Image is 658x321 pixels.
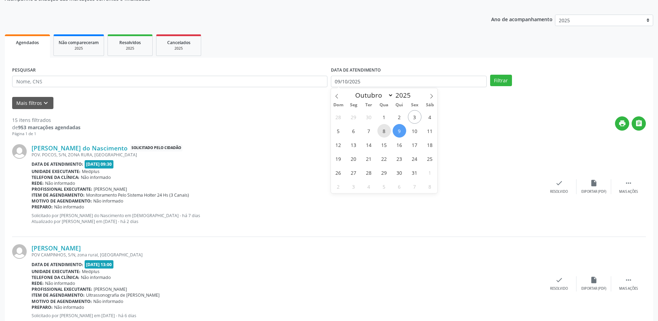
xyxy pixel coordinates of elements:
[377,180,391,193] span: Novembro 5, 2025
[377,110,391,124] span: Outubro 1, 2025
[581,286,606,291] div: Exportar (PDF)
[377,152,391,165] span: Outubro 22, 2025
[32,198,92,204] b: Motivo de agendamento:
[408,166,421,179] span: Outubro 31, 2025
[490,75,512,87] button: Filtrar
[93,198,123,204] span: Não informado
[393,166,406,179] span: Outubro 30, 2025
[54,204,84,210] span: Não informado
[331,103,346,107] span: Dom
[393,180,406,193] span: Novembro 6, 2025
[619,286,638,291] div: Mais ações
[332,138,345,151] span: Outubro 12, 2025
[362,152,376,165] span: Outubro 21, 2025
[86,192,189,198] span: Monitoramento Pelo Sistema Holter 24 Hs (3 Canais)
[347,124,360,138] span: Outubro 6, 2025
[555,179,563,187] i: check
[423,124,437,138] span: Outubro 11, 2025
[32,192,85,198] b: Item de agendamento:
[393,110,406,124] span: Outubro 2, 2025
[12,76,327,88] input: Nome, CNS
[331,76,487,88] input: Selecione um intervalo
[590,276,598,284] i: insert_drive_file
[377,138,391,151] span: Outubro 15, 2025
[422,103,437,107] span: Sáb
[331,65,381,76] label: DATA DE ATENDIMENTO
[550,286,568,291] div: Resolvido
[45,180,75,186] span: Não informado
[59,40,99,46] span: Não compareceram
[619,189,638,194] div: Mais ações
[408,110,421,124] span: Outubro 3, 2025
[32,274,79,280] b: Telefone da clínica:
[119,40,141,46] span: Resolvidos
[362,110,376,124] span: Setembro 30, 2025
[347,166,360,179] span: Outubro 27, 2025
[423,180,437,193] span: Novembro 8, 2025
[12,131,80,137] div: Página 1 de 1
[347,138,360,151] span: Outubro 13, 2025
[392,103,407,107] span: Qui
[362,180,376,193] span: Novembro 4, 2025
[18,124,80,131] strong: 953 marcações agendadas
[625,276,632,284] i: 
[347,152,360,165] span: Outubro 20, 2025
[167,40,190,46] span: Cancelados
[32,204,53,210] b: Preparo:
[12,244,27,259] img: img
[408,180,421,193] span: Novembro 7, 2025
[32,262,83,267] b: Data de atendimento:
[81,274,111,280] span: Não informado
[332,152,345,165] span: Outubro 19, 2025
[12,65,36,76] label: PESQUISAR
[85,160,114,168] span: [DATE] 09:30
[32,286,92,292] b: Profissional executante:
[377,166,391,179] span: Outubro 29, 2025
[408,124,421,138] span: Outubro 10, 2025
[32,304,53,310] b: Preparo:
[12,144,27,159] img: img
[625,179,632,187] i: 
[361,103,376,107] span: Ter
[32,269,80,274] b: Unidade executante:
[16,40,39,46] span: Agendados
[81,174,111,180] span: Não informado
[32,161,83,167] b: Data de atendimento:
[632,116,646,131] button: 
[423,110,437,124] span: Outubro 4, 2025
[376,103,392,107] span: Qua
[32,168,80,174] b: Unidade executante:
[393,91,416,100] input: Year
[94,186,127,192] span: [PERSON_NAME]
[377,124,391,138] span: Outubro 8, 2025
[32,213,542,224] p: Solicitado por [PERSON_NAME] do Nascimento em [DEMOGRAPHIC_DATA] - há 7 dias Atualizado por [PERS...
[85,260,114,268] span: [DATE] 13:00
[32,252,542,258] div: POV CAMPINHOS, S/N, zona rural, [GEOGRAPHIC_DATA]
[352,90,394,100] select: Month
[347,180,360,193] span: Novembro 3, 2025
[362,124,376,138] span: Outubro 7, 2025
[423,166,437,179] span: Novembro 1, 2025
[93,298,123,304] span: Não informado
[32,244,81,252] a: [PERSON_NAME]
[347,110,360,124] span: Setembro 29, 2025
[32,186,92,192] b: Profissional executante:
[590,179,598,187] i: insert_drive_file
[130,145,182,152] span: Solicitado pelo cidadão
[408,138,421,151] span: Outubro 17, 2025
[32,144,128,152] a: [PERSON_NAME] do Nascimento
[45,280,75,286] span: Não informado
[32,280,44,286] b: Rede:
[423,138,437,151] span: Outubro 18, 2025
[86,292,160,298] span: Ultrassonografia de [PERSON_NAME]
[82,168,100,174] span: Medplus
[161,46,196,51] div: 2025
[393,124,406,138] span: Outubro 9, 2025
[82,269,100,274] span: Medplus
[346,103,361,107] span: Seg
[581,189,606,194] div: Exportar (PDF)
[32,152,542,158] div: POV. POCOS, S/N, ZONA RURA, [GEOGRAPHIC_DATA]
[12,116,80,124] div: 15 itens filtrados
[32,180,44,186] b: Rede:
[54,304,84,310] span: Não informado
